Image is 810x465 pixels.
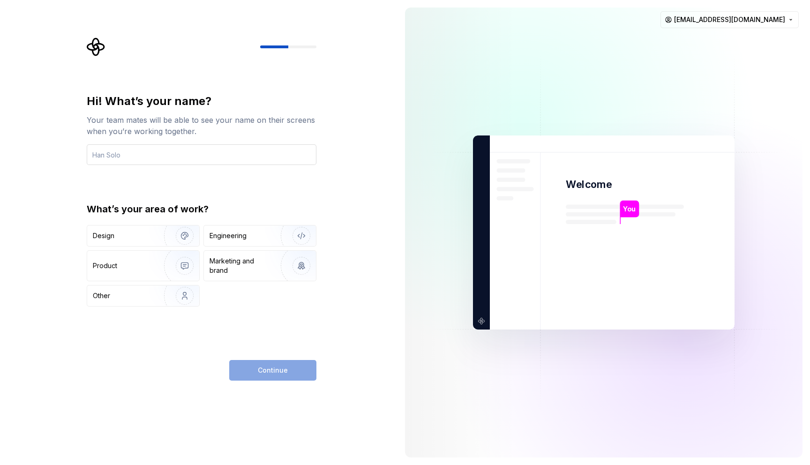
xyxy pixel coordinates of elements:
div: Design [93,231,114,240]
div: Engineering [210,231,247,240]
button: [EMAIL_ADDRESS][DOMAIN_NAME] [660,11,799,28]
span: [EMAIL_ADDRESS][DOMAIN_NAME] [674,15,785,24]
div: Other [93,291,110,300]
div: Product [93,261,117,270]
div: What’s your area of work? [87,202,316,216]
div: Hi! What’s your name? [87,94,316,109]
p: You [623,204,636,214]
p: Welcome [566,178,612,191]
div: Your team mates will be able to see your name on their screens when you’re working together. [87,114,316,137]
div: Marketing and brand [210,256,273,275]
input: Han Solo [87,144,316,165]
svg: Supernova Logo [87,37,105,56]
